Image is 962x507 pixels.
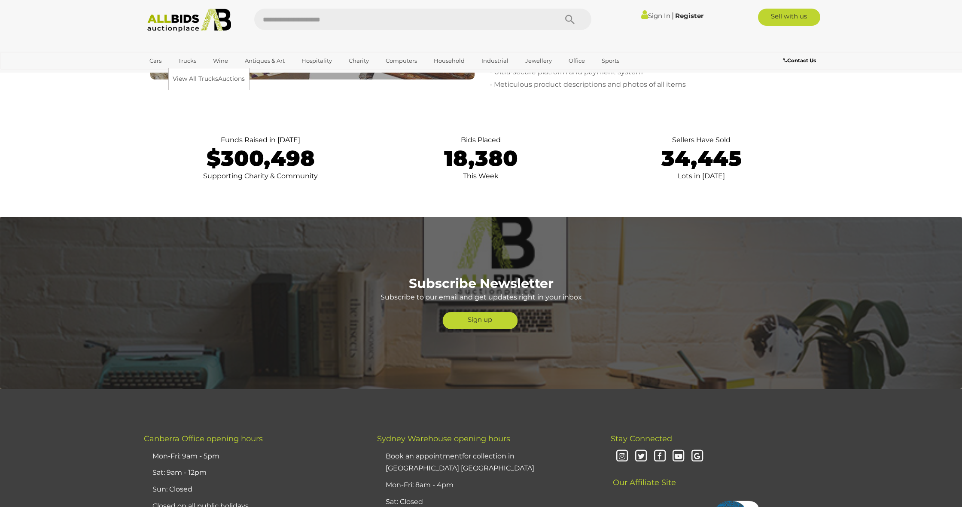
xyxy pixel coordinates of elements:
[476,54,514,68] a: Industrial
[379,170,582,183] p: This Week
[783,56,818,65] a: Contact Us
[672,11,674,20] span: |
[144,434,263,443] span: Canberra Office opening hours
[442,312,518,329] a: Sign up
[173,54,202,68] a: Trucks
[386,452,462,460] u: Book an appointment
[690,449,705,464] i: Google
[611,465,676,487] span: Our Affiliate Site
[159,170,362,183] p: Supporting Charity & Community
[633,449,648,464] i: Twitter
[611,434,672,443] span: Stay Connected
[563,54,591,68] a: Office
[150,448,356,465] li: Mon-Fri: 9am - 5pm
[675,12,703,20] a: Register
[386,452,534,473] a: Book an appointmentfor collection in [GEOGRAPHIC_DATA] [GEOGRAPHIC_DATA]
[143,9,236,32] img: Allbids.com.au
[159,147,362,170] p: $300,498
[548,9,591,30] button: Search
[144,68,216,82] a: [GEOGRAPHIC_DATA]
[671,449,686,464] i: Youtube
[379,134,582,147] p: Bids Placed
[381,291,582,304] p: Subscribe to our email and get updates right in your inbox
[377,434,510,443] span: Sydney Warehouse opening hours
[600,147,803,170] p: 34,445
[409,275,554,291] b: Subscribe Newsletter
[159,134,362,147] p: Funds Raised in [DATE]
[641,12,670,20] a: Sign In
[380,54,423,68] a: Computers
[596,54,625,68] a: Sports
[150,481,356,498] li: Sun: Closed
[600,170,803,183] p: Lots in [DATE]
[783,57,816,64] b: Contact Us
[343,54,374,68] a: Charity
[384,477,589,494] li: Mon-Fri: 8am - 4pm
[150,464,356,481] li: Sat: 9am - 12pm
[758,9,820,26] a: Sell with us
[600,134,803,147] p: Sellers Have Sold
[207,54,234,68] a: Wine
[615,449,630,464] i: Instagram
[652,449,667,464] i: Facebook
[239,54,290,68] a: Antiques & Art
[144,54,167,68] a: Cars
[428,54,470,68] a: Household
[520,54,557,68] a: Jewellery
[296,54,338,68] a: Hospitality
[379,147,582,170] p: 18,380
